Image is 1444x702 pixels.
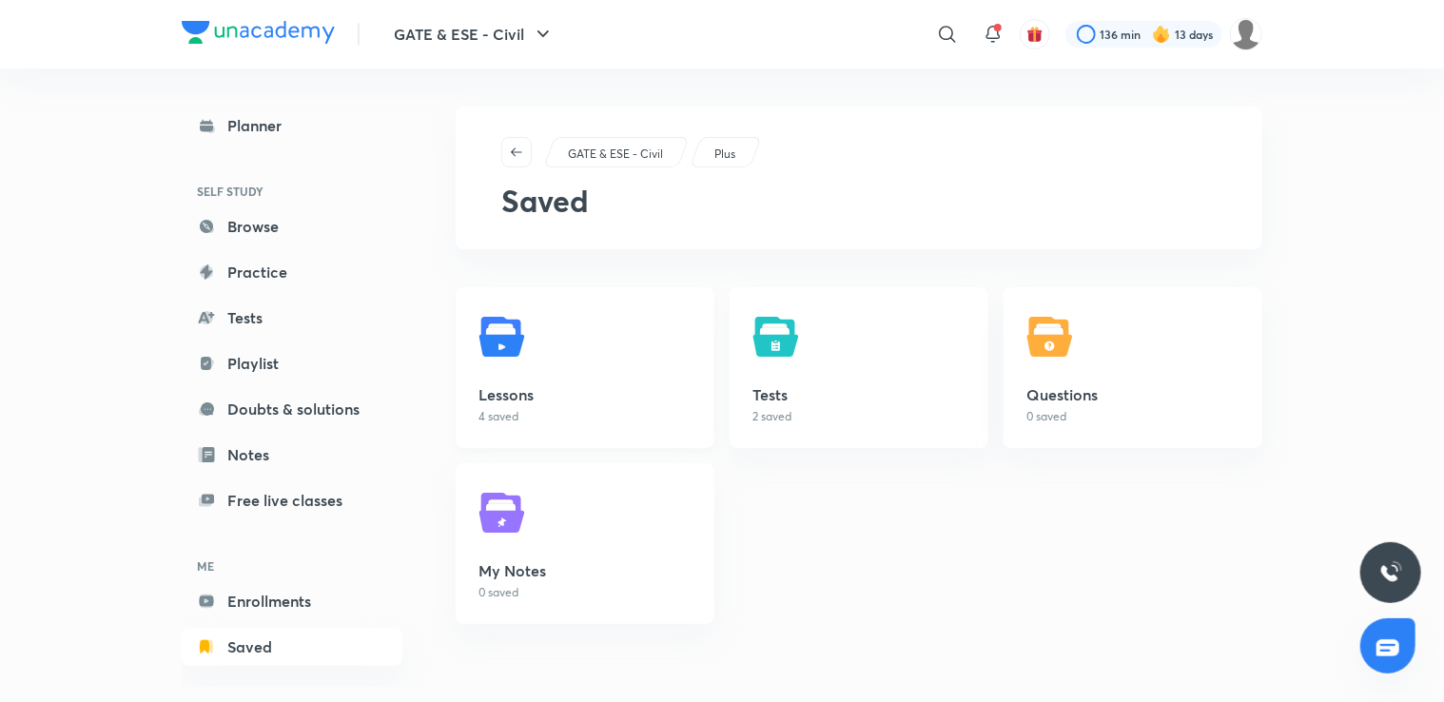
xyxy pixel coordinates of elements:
p: 4 saved [478,408,692,425]
a: Tests [182,299,402,337]
h5: Tests [752,383,966,406]
img: Company Logo [182,21,335,44]
h6: ME [182,550,402,582]
a: Notes [182,436,402,474]
p: 0 saved [1026,408,1239,425]
img: myNotes.svg [478,486,532,539]
a: Lessons4 saved [456,287,714,448]
a: Practice [182,253,402,291]
a: Playlist [182,344,402,382]
img: questions.svg [1026,310,1080,363]
a: Doubts & solutions [182,390,402,428]
p: 2 saved [752,408,966,425]
p: GATE & ESE - Civil [568,146,663,163]
a: Plus [712,146,739,163]
h5: Questions [1026,383,1239,406]
a: Tests2 saved [730,287,988,448]
a: Planner [182,107,402,145]
a: Free live classes [182,481,402,519]
button: avatar [1020,19,1050,49]
img: streak [1152,25,1171,44]
a: Browse [182,207,402,245]
img: tests.svg [752,310,806,363]
h2: Saved [501,183,1217,219]
p: Plus [714,146,735,163]
a: Saved [182,628,402,666]
a: My Notes0 saved [456,463,714,624]
img: ttu [1379,561,1402,584]
img: lessons.svg [478,310,532,363]
a: Questions0 saved [1004,287,1262,448]
img: Anjali kumari [1230,18,1262,50]
img: avatar [1026,26,1044,43]
h6: SELF STUDY [182,175,402,207]
h5: My Notes [478,559,692,582]
h5: Lessons [478,383,692,406]
a: GATE & ESE - Civil [565,146,667,163]
a: Enrollments [182,582,402,620]
a: Company Logo [182,21,335,49]
button: GATE & ESE - Civil [382,15,566,53]
p: 0 saved [478,584,692,601]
